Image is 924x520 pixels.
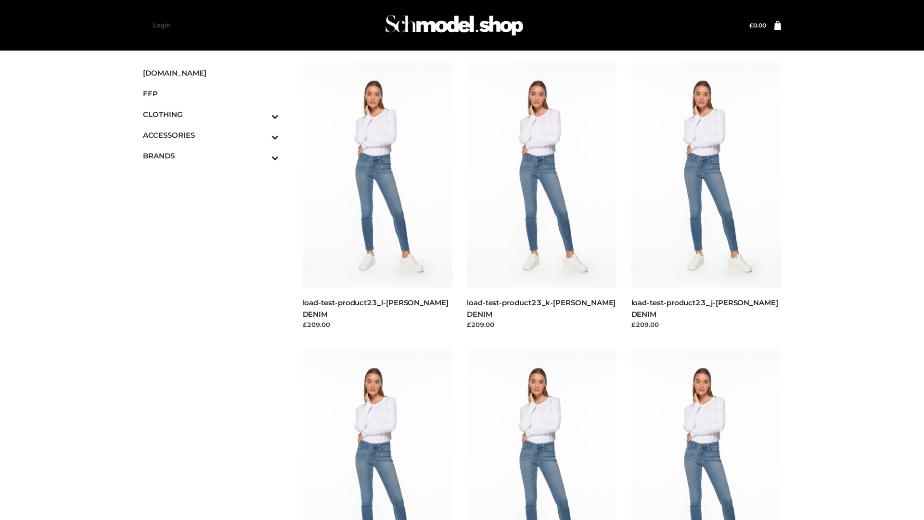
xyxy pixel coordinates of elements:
button: Toggle Submenu [245,145,279,166]
img: Schmodel Admin 964 [382,6,526,44]
a: BRANDSToggle Submenu [143,145,279,166]
button: Toggle Submenu [245,104,279,125]
span: FFP [143,88,279,99]
span: [DOMAIN_NAME] [143,67,279,78]
bdi: 0.00 [749,22,766,29]
button: Toggle Submenu [245,125,279,145]
a: FFP [143,83,279,104]
a: [DOMAIN_NAME] [143,63,279,83]
div: £209.00 [631,320,782,329]
span: BRANDS [143,150,279,161]
a: Login [153,22,170,29]
span: £ [749,22,753,29]
div: £209.00 [467,320,617,329]
a: CLOTHINGToggle Submenu [143,104,279,125]
span: ACCESSORIES [143,130,279,141]
span: CLOTHING [143,109,279,120]
a: ACCESSORIESToggle Submenu [143,125,279,145]
a: £0.00 [749,22,766,29]
a: load-test-product23_k-[PERSON_NAME] DENIM [467,298,616,318]
a: load-test-product23_j-[PERSON_NAME] DENIM [631,298,778,318]
div: £209.00 [303,320,453,329]
a: load-test-product23_l-[PERSON_NAME] DENIM [303,298,449,318]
